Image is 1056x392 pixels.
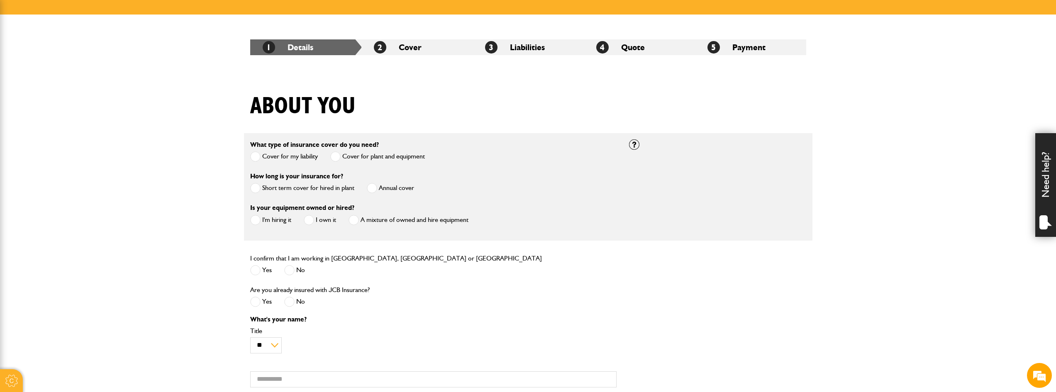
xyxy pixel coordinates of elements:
label: Are you already insured with JCB Insurance? [250,287,370,293]
span: 5 [707,41,720,54]
label: Title [250,328,617,334]
h1: About you [250,93,356,120]
label: Short term cover for hired in plant [250,183,354,193]
span: 4 [596,41,609,54]
span: 3 [485,41,498,54]
label: Is your equipment owned or hired? [250,205,354,211]
li: Quote [584,39,695,55]
label: Yes [250,297,272,307]
label: Yes [250,265,272,275]
li: Payment [695,39,806,55]
span: 1 [263,41,275,54]
p: What's your name? [250,316,617,323]
label: I confirm that I am working in [GEOGRAPHIC_DATA], [GEOGRAPHIC_DATA] or [GEOGRAPHIC_DATA] [250,255,542,262]
label: How long is your insurance for? [250,173,343,180]
div: Need help? [1035,133,1056,237]
label: Cover for plant and equipment [330,151,425,162]
label: I'm hiring it [250,215,291,225]
label: A mixture of owned and hire equipment [349,215,468,225]
li: Details [250,39,361,55]
label: Annual cover [367,183,414,193]
label: I own it [304,215,336,225]
label: No [284,265,305,275]
li: Liabilities [473,39,584,55]
span: 2 [374,41,386,54]
label: Cover for my liability [250,151,318,162]
li: Cover [361,39,473,55]
label: What type of insurance cover do you need? [250,141,379,148]
label: No [284,297,305,307]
